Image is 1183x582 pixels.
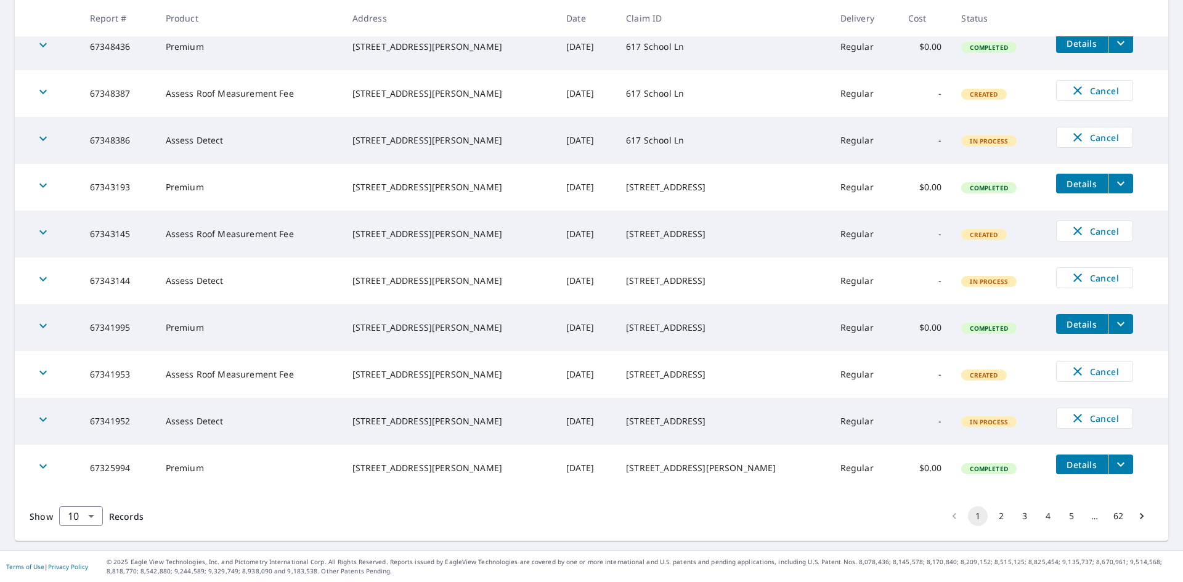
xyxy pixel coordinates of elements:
[1063,318,1100,330] span: Details
[831,445,898,491] td: Regular
[898,211,952,257] td: -
[1108,174,1133,193] button: filesDropdownBtn-67343193
[156,164,343,211] td: Premium
[616,351,831,398] td: [STREET_ADDRESS]
[352,415,547,427] div: [STREET_ADDRESS][PERSON_NAME]
[898,351,952,398] td: -
[556,117,616,164] td: [DATE]
[352,462,547,474] div: [STREET_ADDRESS][PERSON_NAME]
[831,70,898,117] td: Regular
[962,277,1015,286] span: In Process
[1056,314,1108,334] button: detailsBtn-67341995
[30,511,53,522] span: Show
[6,562,44,571] a: Terms of Use
[156,23,343,70] td: Premium
[1056,127,1133,148] button: Cancel
[80,117,156,164] td: 67348386
[59,506,103,526] div: Show 10 records
[1069,364,1120,379] span: Cancel
[1063,459,1100,471] span: Details
[156,398,343,445] td: Assess Detect
[898,398,952,445] td: -
[1108,506,1128,526] button: Go to page 62
[556,164,616,211] td: [DATE]
[1069,224,1120,238] span: Cancel
[1015,506,1035,526] button: Go to page 3
[80,445,156,491] td: 67325994
[556,304,616,351] td: [DATE]
[616,398,831,445] td: [STREET_ADDRESS]
[352,134,547,147] div: [STREET_ADDRESS][PERSON_NAME]
[898,257,952,304] td: -
[352,275,547,287] div: [STREET_ADDRESS][PERSON_NAME]
[556,23,616,70] td: [DATE]
[352,181,547,193] div: [STREET_ADDRESS][PERSON_NAME]
[107,557,1177,576] p: © 2025 Eagle View Technologies, Inc. and Pictometry International Corp. All Rights Reserved. Repo...
[962,324,1015,333] span: Completed
[1063,178,1100,190] span: Details
[962,371,1005,379] span: Created
[1038,506,1058,526] button: Go to page 4
[556,257,616,304] td: [DATE]
[1056,455,1108,474] button: detailsBtn-67325994
[962,43,1015,52] span: Completed
[352,41,547,53] div: [STREET_ADDRESS][PERSON_NAME]
[1056,220,1133,241] button: Cancel
[1132,506,1152,526] button: Go to next page
[943,506,1153,526] nav: pagination navigation
[556,211,616,257] td: [DATE]
[962,184,1015,192] span: Completed
[556,70,616,117] td: [DATE]
[1056,267,1133,288] button: Cancel
[616,304,831,351] td: [STREET_ADDRESS]
[1056,80,1133,101] button: Cancel
[962,418,1015,426] span: In Process
[59,499,103,533] div: 10
[898,23,952,70] td: $0.00
[156,257,343,304] td: Assess Detect
[156,304,343,351] td: Premium
[1069,83,1120,98] span: Cancel
[831,117,898,164] td: Regular
[616,70,831,117] td: 617 School Ln
[898,70,952,117] td: -
[109,511,144,522] span: Records
[831,257,898,304] td: Regular
[556,398,616,445] td: [DATE]
[898,117,952,164] td: -
[156,351,343,398] td: Assess Roof Measurement Fee
[80,398,156,445] td: 67341952
[352,87,547,100] div: [STREET_ADDRESS][PERSON_NAME]
[156,445,343,491] td: Premium
[352,321,547,334] div: [STREET_ADDRESS][PERSON_NAME]
[831,211,898,257] td: Regular
[80,23,156,70] td: 67348436
[962,137,1015,145] span: In Process
[898,445,952,491] td: $0.00
[616,117,831,164] td: 617 School Ln
[968,506,988,526] button: page 1
[831,398,898,445] td: Regular
[616,23,831,70] td: 617 School Ln
[616,445,831,491] td: [STREET_ADDRESS][PERSON_NAME]
[831,23,898,70] td: Regular
[556,445,616,491] td: [DATE]
[1069,411,1120,426] span: Cancel
[1085,510,1105,522] div: …
[80,304,156,351] td: 67341995
[1056,361,1133,382] button: Cancel
[352,368,547,381] div: [STREET_ADDRESS][PERSON_NAME]
[1063,38,1100,49] span: Details
[831,164,898,211] td: Regular
[156,117,343,164] td: Assess Detect
[831,304,898,351] td: Regular
[1108,33,1133,53] button: filesDropdownBtn-67348436
[80,164,156,211] td: 67343193
[1056,174,1108,193] button: detailsBtn-67343193
[1062,506,1081,526] button: Go to page 5
[156,211,343,257] td: Assess Roof Measurement Fee
[1069,130,1120,145] span: Cancel
[1108,455,1133,474] button: filesDropdownBtn-67325994
[48,562,88,571] a: Privacy Policy
[80,257,156,304] td: 67343144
